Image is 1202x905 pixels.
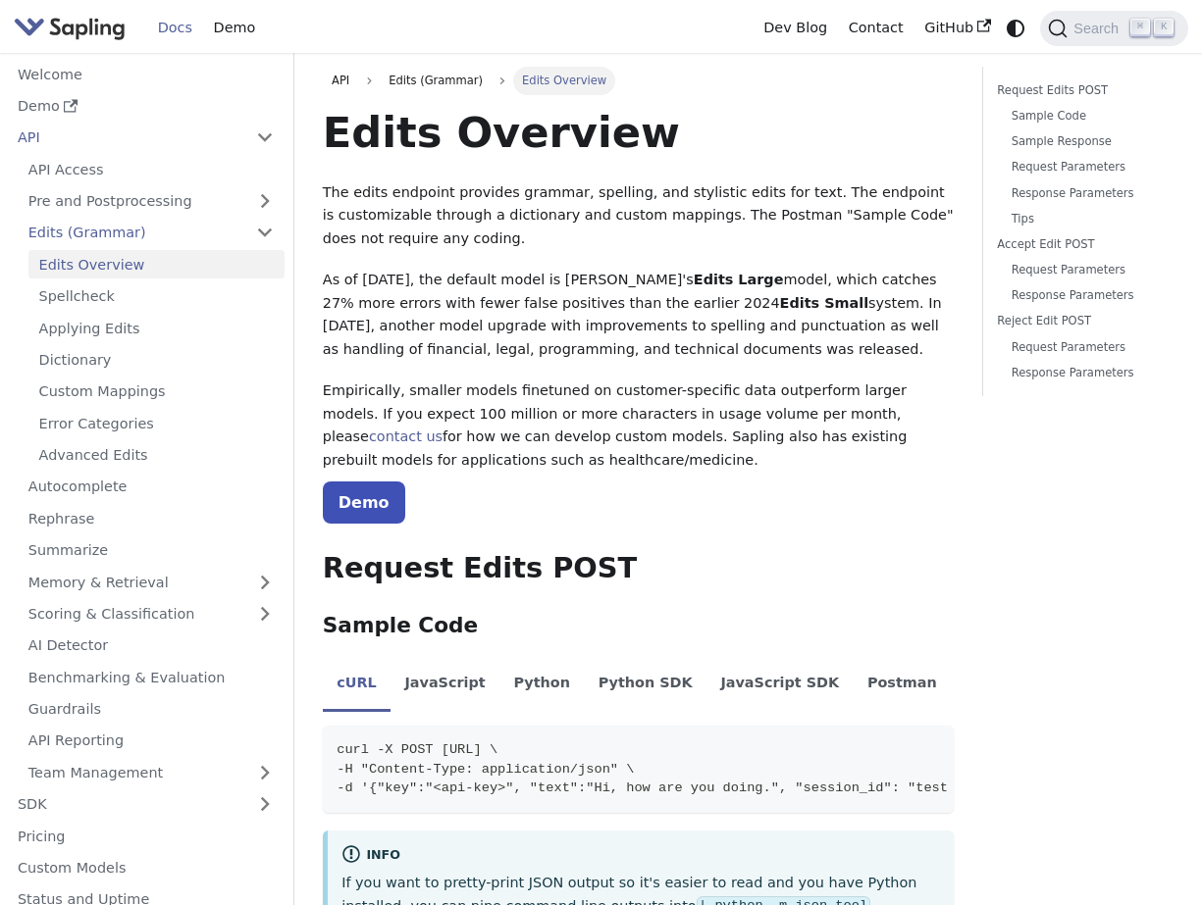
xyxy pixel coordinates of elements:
span: Edits Overview [513,67,616,94]
a: Spellcheck [28,282,285,311]
a: Welcome [7,60,285,88]
a: Memory & Retrieval [18,568,285,596]
li: cURL [323,657,391,712]
a: API Access [18,155,285,183]
a: AI Detector [18,631,285,660]
span: Search [1068,21,1130,36]
li: Python SDK [584,657,706,712]
a: Pre and Postprocessing [18,187,285,216]
button: Expand sidebar category 'SDK' [245,790,285,819]
a: Demo [323,481,405,524]
button: Collapse sidebar category 'API' [245,124,285,152]
a: Scoring & Classification [18,600,285,628]
a: Rephrase [18,504,285,532]
a: Sample Code [1012,107,1160,126]
a: API Reporting [18,727,285,755]
p: As of [DATE], the default model is [PERSON_NAME]'s model, which catches 27% more errors with fewe... [323,269,954,362]
h2: Request Edits POST [323,551,954,586]
p: Empirically, smaller models finetuned on customer-specific data outperform larger models. If you ... [323,379,954,473]
span: -d '{"key":"<api-key>", "text":"Hi, how are you doing.", "session_id": "test session"}' [337,780,1036,795]
li: JavaScript [391,657,499,712]
a: Accept Edit POST [997,235,1167,254]
a: Pricing [7,822,285,850]
a: Request Parameters [1012,338,1160,357]
a: Custom Mappings [28,377,285,406]
nav: Breadcrumbs [323,67,954,94]
a: Team Management [18,758,285,786]
span: -H "Content-Type: application/json" \ [337,762,634,777]
h3: Sample Code [323,613,954,639]
a: Tips [1012,210,1160,228]
div: info [341,844,940,868]
button: Search (Command+K) [1040,11,1187,46]
a: API [323,67,359,94]
kbd: K [1154,19,1174,36]
a: Dev Blog [753,13,837,43]
span: curl -X POST [URL] \ [337,742,497,757]
strong: Edits Small [780,295,868,311]
a: Request Edits POST [997,81,1167,100]
a: Guardrails [18,695,285,724]
a: Demo [7,92,285,121]
a: Edits (Grammar) [18,219,285,247]
a: Request Parameters [1012,158,1160,176]
a: Advanced Edits [28,441,285,470]
a: SDK [7,790,245,819]
h1: Edits Overview [323,106,954,159]
span: API [332,74,349,87]
a: Sapling.ai [14,14,132,42]
img: Sapling.ai [14,14,126,42]
a: GitHub [914,13,1001,43]
a: Custom Models [7,854,285,882]
a: Edits Overview [28,250,285,278]
a: Response Parameters [1012,364,1160,382]
a: Request Parameters [1012,261,1160,279]
a: contact us [369,428,443,444]
a: Docs [147,13,203,43]
strong: Edits Large [694,272,784,287]
a: Summarize [18,536,285,565]
a: Contact [838,13,915,43]
kbd: ⌘ [1130,19,1150,36]
li: Postman [854,657,952,712]
a: Autocomplete [18,473,285,501]
a: Response Parameters [1012,184,1160,203]
a: Sample Response [1012,132,1160,151]
a: Applying Edits [28,314,285,342]
p: The edits endpoint provides grammar, spelling, and stylistic edits for text. The endpoint is cust... [323,181,954,251]
a: API [7,124,245,152]
li: Python [499,657,584,712]
a: Error Categories [28,409,285,437]
li: JavaScript SDK [706,657,854,712]
a: Reject Edit POST [997,312,1167,330]
a: Dictionary [28,346,285,375]
span: Edits (Grammar) [380,67,492,94]
button: Switch between dark and light mode (currently system mode) [1002,14,1030,42]
a: Benchmarking & Evaluation [18,663,285,691]
a: Response Parameters [1012,286,1160,305]
a: Demo [203,13,266,43]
